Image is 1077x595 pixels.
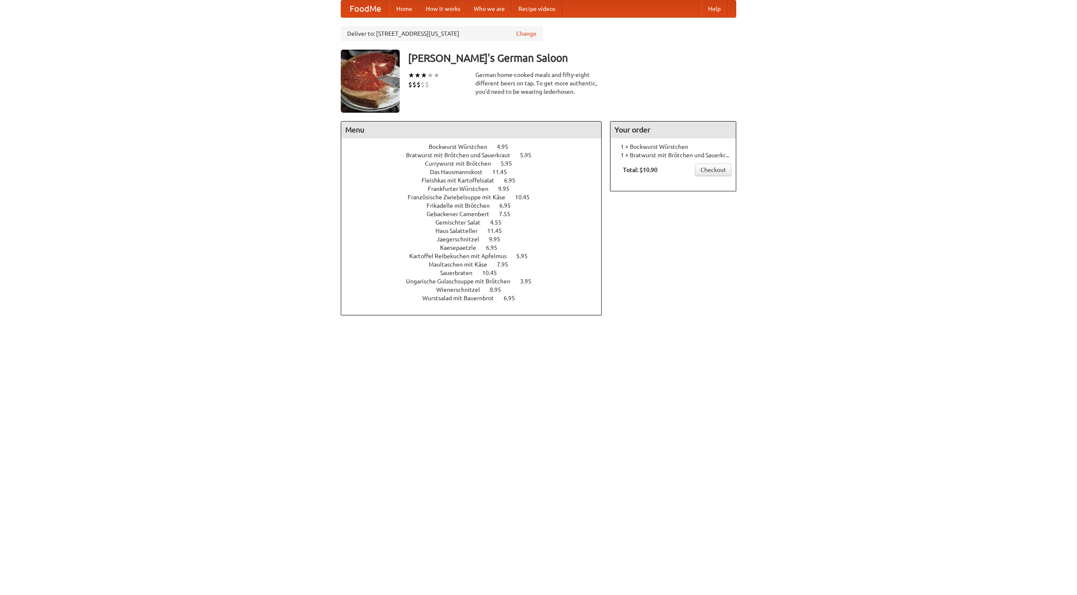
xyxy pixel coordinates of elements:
img: angular.jpg [341,50,400,113]
a: Checkout [695,164,732,176]
div: German home-cooked meals and fifty-eight different beers on tap. To get more authentic, you'd nee... [475,71,602,96]
span: Wienerschnitzel [436,286,488,293]
span: 6.95 [486,244,506,251]
li: ★ [433,71,440,80]
span: Das Hausmannskost [430,169,491,175]
li: ★ [408,71,414,80]
span: 8.95 [490,286,509,293]
h4: Menu [341,122,601,138]
a: Maultaschen mit Käse 7.95 [429,261,524,268]
a: Jaegerschnitzel 9.95 [437,236,516,243]
span: 7.55 [499,211,519,217]
span: 11.45 [492,169,515,175]
a: Bockwurst Würstchen 4.95 [429,143,524,150]
li: $ [425,80,429,89]
span: Currywurst mit Brötchen [425,160,499,167]
li: ★ [427,71,433,80]
span: Fleishkas mit Kartoffelsalat [422,177,503,184]
li: 1 × Bratwurst mit Brötchen und Sauerkraut [615,151,732,159]
li: $ [412,80,416,89]
span: 11.45 [487,227,510,234]
span: 10.45 [515,194,538,201]
a: Fleishkas mit Kartoffelsalat 6.95 [422,177,531,184]
span: 3.95 [520,278,540,285]
a: FoodMe [341,0,390,17]
a: Bratwurst mit Brötchen und Sauerkraut 5.95 [406,152,547,159]
a: How it works [419,0,467,17]
a: Französische Zwiebelsuppe mit Käse 10.45 [408,194,545,201]
span: Sauerbraten [440,270,481,276]
span: 10.45 [482,270,505,276]
span: Französische Zwiebelsuppe mit Käse [408,194,514,201]
span: Haus Salatteller [435,227,486,234]
span: Wurstsalad mit Bauernbrot [422,295,502,301]
b: Total: $10.90 [623,167,658,173]
li: 1 × Bockwurst Würstchen [615,143,732,151]
li: ★ [414,71,421,80]
span: Kaesepaetzle [440,244,485,251]
h3: [PERSON_NAME]'s German Saloon [408,50,736,66]
a: Kaesepaetzle 6.95 [440,244,513,251]
a: Kartoffel Reibekuchen mit Apfelmus 5.95 [409,253,543,259]
span: Frikadelle mit Brötchen [427,202,498,209]
span: Frankfurter Würstchen [428,185,497,192]
a: Change [516,29,536,38]
span: Bockwurst Würstchen [429,143,496,150]
a: Das Hausmannskost 11.45 [430,169,523,175]
span: Gebackener Camenbert [427,211,498,217]
span: Jaegerschnitzel [437,236,488,243]
span: 6.95 [504,295,523,301]
a: Home [390,0,419,17]
li: $ [408,80,412,89]
a: Wurstsalad mit Bauernbrot 6.95 [422,295,531,301]
a: Help [701,0,727,17]
li: $ [416,80,421,89]
span: 9.95 [498,185,518,192]
h4: Your order [610,122,736,138]
span: 6.95 [504,177,524,184]
span: Gemischter Salat [435,219,489,226]
span: 4.95 [497,143,517,150]
span: 5.95 [501,160,520,167]
a: Recipe videos [512,0,562,17]
span: 6.95 [499,202,519,209]
span: 5.95 [520,152,540,159]
span: 4.55 [490,219,510,226]
a: Frankfurter Würstchen 9.95 [428,185,525,192]
a: Gemischter Salat 4.55 [435,219,517,226]
div: Deliver to: [STREET_ADDRESS][US_STATE] [341,26,543,41]
li: ★ [421,71,427,80]
a: Wienerschnitzel 8.95 [436,286,517,293]
a: Who we are [467,0,512,17]
a: Gebackener Camenbert 7.55 [427,211,526,217]
span: Kartoffel Reibekuchen mit Apfelmus [409,253,515,259]
span: Bratwurst mit Brötchen und Sauerkraut [406,152,519,159]
span: Maultaschen mit Käse [429,261,496,268]
span: 7.95 [497,261,517,268]
a: Frikadelle mit Brötchen 6.95 [427,202,526,209]
span: 5.95 [516,253,536,259]
a: Haus Salatteller 11.45 [435,227,517,234]
a: Currywurst mit Brötchen 5.95 [425,160,528,167]
span: Ungarische Gulaschsuppe mit Brötchen [406,278,519,285]
li: $ [421,80,425,89]
a: Sauerbraten 10.45 [440,270,512,276]
span: 9.95 [489,236,509,243]
a: Ungarische Gulaschsuppe mit Brötchen 3.95 [406,278,547,285]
